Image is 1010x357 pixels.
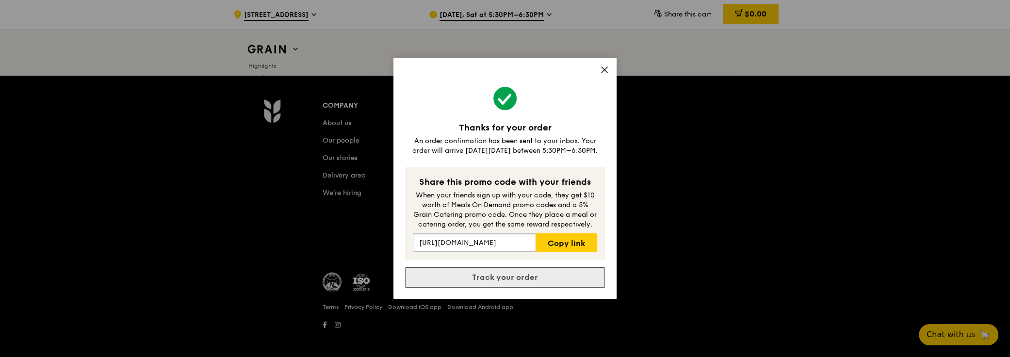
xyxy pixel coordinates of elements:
[405,121,605,134] div: Thanks for your order
[405,267,605,288] a: Track your order
[536,233,597,252] a: Copy link
[413,191,597,229] div: When your friends sign up with your code, they get $10 worth of Meals On Demand promo codes and a...
[405,136,605,156] div: An order confirmation has been sent to your inbox. Your order will arrive [DATE][DATE] between 5:...
[505,77,505,78] img: aff_l
[413,175,597,189] div: Share this promo code with your friends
